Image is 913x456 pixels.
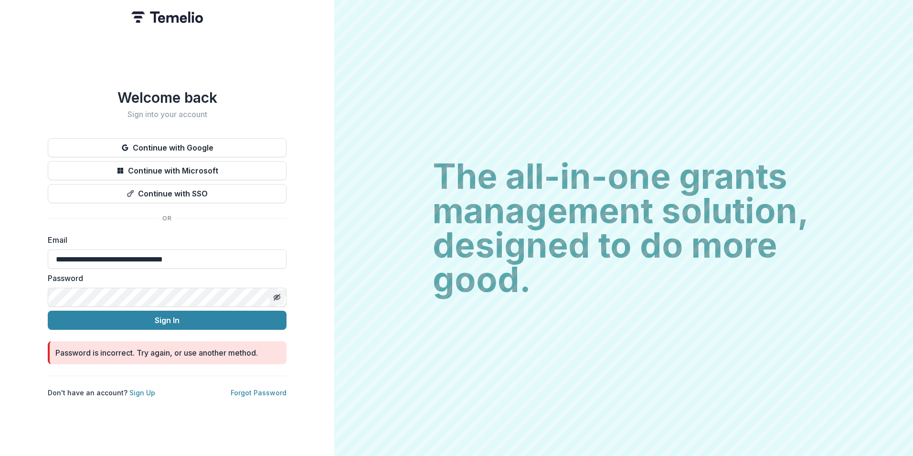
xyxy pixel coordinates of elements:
[269,290,285,305] button: Toggle password visibility
[48,184,287,203] button: Continue with SSO
[48,388,155,398] p: Don't have an account?
[48,138,287,157] button: Continue with Google
[55,347,258,358] div: Password is incorrect. Try again, or use another method.
[48,110,287,119] h2: Sign into your account
[48,161,287,180] button: Continue with Microsoft
[129,389,155,397] a: Sign Up
[231,389,287,397] a: Forgot Password
[48,311,287,330] button: Sign In
[48,234,281,246] label: Email
[131,11,203,23] img: Temelio
[48,89,287,106] h1: Welcome back
[48,272,281,284] label: Password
